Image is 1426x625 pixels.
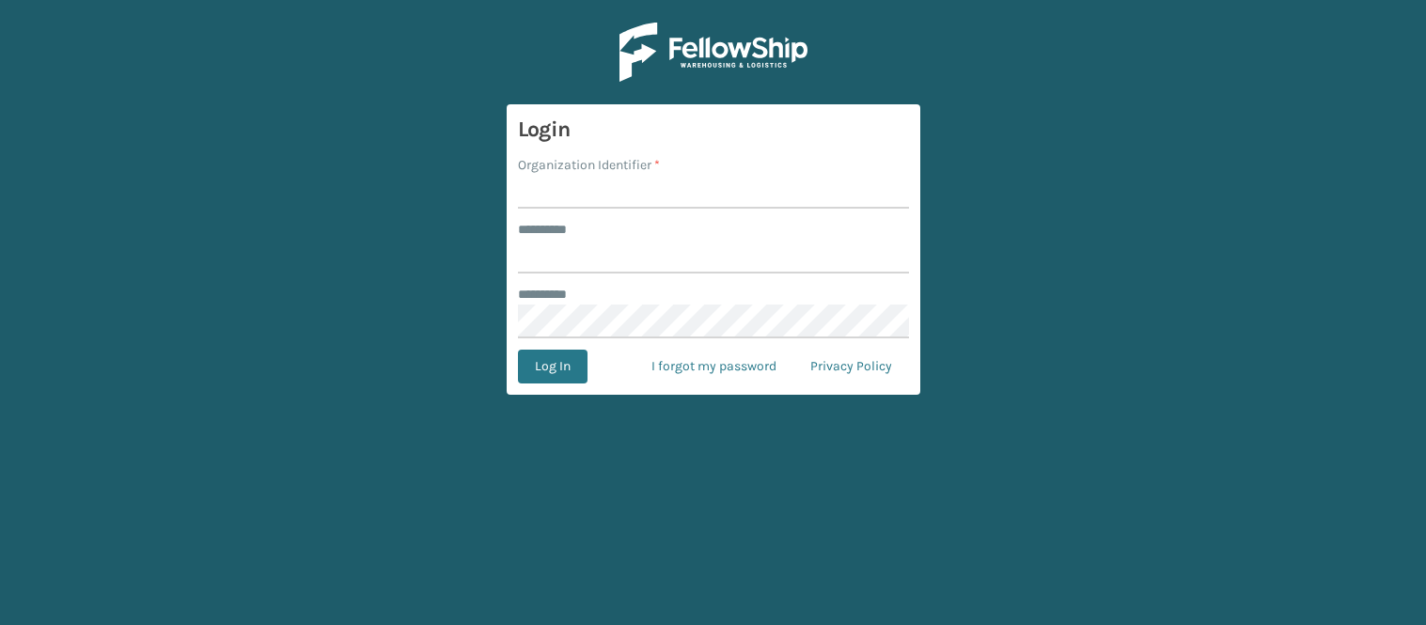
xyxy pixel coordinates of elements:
[793,350,909,383] a: Privacy Policy
[635,350,793,383] a: I forgot my password
[518,116,909,144] h3: Login
[619,23,807,82] img: Logo
[518,155,660,175] label: Organization Identifier
[518,350,588,383] button: Log In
